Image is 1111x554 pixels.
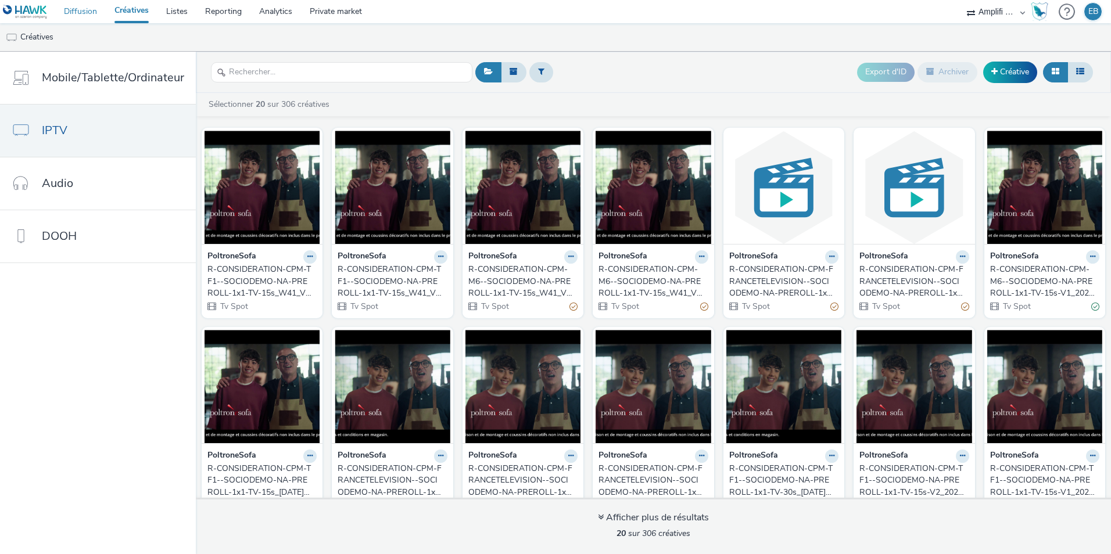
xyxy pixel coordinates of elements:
[596,330,711,443] img: R-CONSIDERATION-CPM-FRANCETELEVISION--SOCIODEMO-NA-PREROLL-1x1-TV-15s-V1_2025-09-29_W40 visual
[598,264,703,299] div: R-CONSIDERATION-CPM-M6--SOCIODEMO-NA-PREROLL-1x1-TV-15s_W41_V1_$430141707$
[961,300,969,312] div: Partiellement valide
[871,301,900,312] span: Tv Spot
[990,449,1039,463] strong: PoltroneSofa
[856,131,972,244] img: R-CONSIDERATION-CPM-FRANCETELEVISION--SOCIODEMO-NA-PREROLL-1x1-TV-15s_V1_$429772457$ visual
[729,250,778,264] strong: PoltroneSofa
[598,463,708,498] a: R-CONSIDERATION-CPM-FRANCETELEVISION--SOCIODEMO-NA-PREROLL-1x1-TV-15s-V1_2025-09-29_W40
[857,63,915,81] button: Export d'ID
[617,528,626,539] strong: 20
[990,463,1099,498] a: R-CONSIDERATION-CPM-TF1--SOCIODEMO-NA-PREROLL-1x1-TV-15s-V1_2025-09-29_W40
[207,264,317,299] a: R-CONSIDERATION-CPM-TF1--SOCIODEMO-NA-PREROLL-1x1-TV-15s_W41_V2_$430141713$
[42,122,67,139] span: IPTV
[569,300,578,312] div: Partiellement valide
[207,449,256,463] strong: PoltroneSofa
[729,463,834,498] div: R-CONSIDERATION-CPM-TF1--SOCIODEMO-NA-PREROLL-1x1-TV-30s_[DATE]_W40
[207,264,312,299] div: R-CONSIDERATION-CPM-TF1--SOCIODEMO-NA-PREROLL-1x1-TV-15s_W41_V2_$430141713$
[617,528,690,539] span: sur 306 créatives
[468,250,517,264] strong: PoltroneSofa
[468,463,573,498] div: R-CONSIDERATION-CPM-FRANCETELEVISION--SOCIODEMO-NA-PREROLL-1x1-TV-15s-V2_2025-09-29_W40
[468,264,573,299] div: R-CONSIDERATION-CPM-M6--SOCIODEMO-NA-PREROLL-1x1-TV-15s_W41_V2_$430141707$
[205,330,320,443] img: R-CONSIDERATION-CPM-TF1--SOCIODEMO-NA-PREROLL-1x1-TV-15s_2025-10-06_W41 visual
[6,32,17,44] img: tv
[830,300,838,312] div: Partiellement valide
[598,449,647,463] strong: PoltroneSofa
[256,99,265,110] strong: 20
[1091,300,1099,312] div: Valide
[338,250,386,264] strong: PoltroneSofa
[729,463,838,498] a: R-CONSIDERATION-CPM-TF1--SOCIODEMO-NA-PREROLL-1x1-TV-30s_[DATE]_W40
[990,463,1095,498] div: R-CONSIDERATION-CPM-TF1--SOCIODEMO-NA-PREROLL-1x1-TV-15s-V1_2025-09-29_W40
[338,463,447,498] a: R-CONSIDERATION-CPM-FRANCETELEVISION--SOCIODEMO-NA-PREROLL-1x1-TV-30sec_[DATE]_W40
[42,228,77,244] span: DOOH
[338,264,447,299] a: R-CONSIDERATION-CPM-TF1--SOCIODEMO-NA-PREROLL-1x1-TV-15s_W41_V1_$430141713$
[726,330,841,443] img: R-CONSIDERATION-CPM-TF1--SOCIODEMO-NA-PREROLL-1x1-TV-30s_2025-09-29_W40 visual
[859,264,964,299] div: R-CONSIDERATION-CPM-FRANCETELEVISION--SOCIODEMO-NA-PREROLL-1x1-TV-15s_V1_$429772457$
[1067,62,1093,82] button: Liste
[42,175,73,192] span: Audio
[207,250,256,264] strong: PoltroneSofa
[468,463,578,498] a: R-CONSIDERATION-CPM-FRANCETELEVISION--SOCIODEMO-NA-PREROLL-1x1-TV-15s-V2_2025-09-29_W40
[729,449,778,463] strong: PoltroneSofa
[480,301,509,312] span: Tv Spot
[468,449,517,463] strong: PoltroneSofa
[211,62,472,82] input: Rechercher...
[859,449,908,463] strong: PoltroneSofa
[598,511,709,524] div: Afficher plus de résultats
[859,463,964,498] div: R-CONSIDERATION-CPM-TF1--SOCIODEMO-NA-PREROLL-1x1-TV-15s-V2_2025-09-29_W40
[856,330,972,443] img: R-CONSIDERATION-CPM-TF1--SOCIODEMO-NA-PREROLL-1x1-TV-15s-V2_2025-09-29_W40 visual
[859,264,969,299] a: R-CONSIDERATION-CPM-FRANCETELEVISION--SOCIODEMO-NA-PREROLL-1x1-TV-15s_V1_$429772457$
[219,301,248,312] span: Tv Spot
[598,250,647,264] strong: PoltroneSofa
[42,69,184,86] span: Mobile/Tablette/Ordinateur
[1043,62,1068,82] button: Grille
[338,463,442,498] div: R-CONSIDERATION-CPM-FRANCETELEVISION--SOCIODEMO-NA-PREROLL-1x1-TV-30sec_[DATE]_W40
[987,131,1102,244] img: R-CONSIDERATION-CPM-M6--SOCIODEMO-NA-PREROLL-1x1-TV-15s-V1_2025-10-06_W41 visual
[349,301,378,312] span: Tv Spot
[610,301,639,312] span: Tv Spot
[335,131,450,244] img: R-CONSIDERATION-CPM-TF1--SOCIODEMO-NA-PREROLL-1x1-TV-15s_W41_V1_$430141713$ visual
[726,131,841,244] img: R-CONSIDERATION-CPM-FRANCETELEVISION--SOCIODEMO-NA-PREROLL-1x1-TV-15s_V2_$429772457$ visual
[1002,301,1031,312] span: Tv Spot
[859,250,908,264] strong: PoltroneSofa
[338,264,442,299] div: R-CONSIDERATION-CPM-TF1--SOCIODEMO-NA-PREROLL-1x1-TV-15s_W41_V1_$430141713$
[596,131,711,244] img: R-CONSIDERATION-CPM-M6--SOCIODEMO-NA-PREROLL-1x1-TV-15s_W41_V1_$430141707$ visual
[207,463,317,498] a: R-CONSIDERATION-CPM-TF1--SOCIODEMO-NA-PREROLL-1x1-TV-15s_[DATE]_W41
[468,264,578,299] a: R-CONSIDERATION-CPM-M6--SOCIODEMO-NA-PREROLL-1x1-TV-15s_W41_V2_$430141707$
[987,330,1102,443] img: R-CONSIDERATION-CPM-TF1--SOCIODEMO-NA-PREROLL-1x1-TV-15s-V1_2025-09-29_W40 visual
[3,5,48,19] img: undefined Logo
[335,330,450,443] img: R-CONSIDERATION-CPM-FRANCETELEVISION--SOCIODEMO-NA-PREROLL-1x1-TV-30sec_2025-09-29_W40 visual
[465,131,580,244] img: R-CONSIDERATION-CPM-M6--SOCIODEMO-NA-PREROLL-1x1-TV-15s_W41_V2_$430141707$ visual
[205,131,320,244] img: R-CONSIDERATION-CPM-TF1--SOCIODEMO-NA-PREROLL-1x1-TV-15s_W41_V2_$430141713$ visual
[338,449,386,463] strong: PoltroneSofa
[598,463,703,498] div: R-CONSIDERATION-CPM-FRANCETELEVISION--SOCIODEMO-NA-PREROLL-1x1-TV-15s-V1_2025-09-29_W40
[741,301,770,312] span: Tv Spot
[700,300,708,312] div: Partiellement valide
[918,62,977,82] button: Archiver
[983,62,1037,82] a: Créative
[990,264,1099,299] a: R-CONSIDERATION-CPM-M6--SOCIODEMO-NA-PREROLL-1x1-TV-15s-V1_2025-10-06_W41
[1088,3,1098,20] div: EB
[859,463,969,498] a: R-CONSIDERATION-CPM-TF1--SOCIODEMO-NA-PREROLL-1x1-TV-15s-V2_2025-09-29_W40
[465,330,580,443] img: R-CONSIDERATION-CPM-FRANCETELEVISION--SOCIODEMO-NA-PREROLL-1x1-TV-15s-V2_2025-09-29_W40 visual
[990,264,1095,299] div: R-CONSIDERATION-CPM-M6--SOCIODEMO-NA-PREROLL-1x1-TV-15s-V1_2025-10-06_W41
[207,99,334,110] a: Sélectionner sur 306 créatives
[598,264,708,299] a: R-CONSIDERATION-CPM-M6--SOCIODEMO-NA-PREROLL-1x1-TV-15s_W41_V1_$430141707$
[729,264,838,299] a: R-CONSIDERATION-CPM-FRANCETELEVISION--SOCIODEMO-NA-PREROLL-1x1-TV-15s_V2_$429772457$
[729,264,834,299] div: R-CONSIDERATION-CPM-FRANCETELEVISION--SOCIODEMO-NA-PREROLL-1x1-TV-15s_V2_$429772457$
[207,463,312,498] div: R-CONSIDERATION-CPM-TF1--SOCIODEMO-NA-PREROLL-1x1-TV-15s_[DATE]_W41
[990,250,1039,264] strong: PoltroneSofa
[1031,2,1053,21] a: Hawk Academy
[1031,2,1048,21] img: Hawk Academy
